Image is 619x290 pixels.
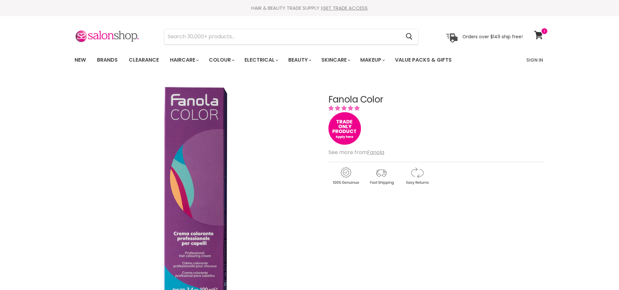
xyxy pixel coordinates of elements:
h1: Fanola Color [328,95,545,105]
a: Makeup [355,53,389,67]
a: Value Packs & Gifts [390,53,457,67]
p: Orders over $149 ship free! [462,33,523,39]
a: Brands [92,53,123,67]
form: Product [164,29,418,44]
a: Colour [204,53,238,67]
img: shipping.gif [364,166,399,186]
nav: Main [66,51,553,69]
button: Search [401,29,418,44]
a: Fanola [367,149,384,156]
span: 5.00 stars [328,104,361,112]
span: See more from [328,149,384,156]
a: Beauty [283,53,315,67]
a: Skincare [316,53,354,67]
a: GET TRADE ACCESS [322,5,368,11]
a: New [70,53,91,67]
div: HAIR & BEAUTY TRADE SUPPLY | [66,5,553,11]
ul: Main menu [70,51,490,69]
a: Haircare [165,53,203,67]
a: Clearance [124,53,164,67]
img: tradeonly_small.jpg [328,112,361,145]
img: genuine.gif [328,166,363,186]
input: Search [164,29,401,44]
img: returns.gif [400,166,434,186]
a: Electrical [240,53,282,67]
a: Sign In [522,53,547,67]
